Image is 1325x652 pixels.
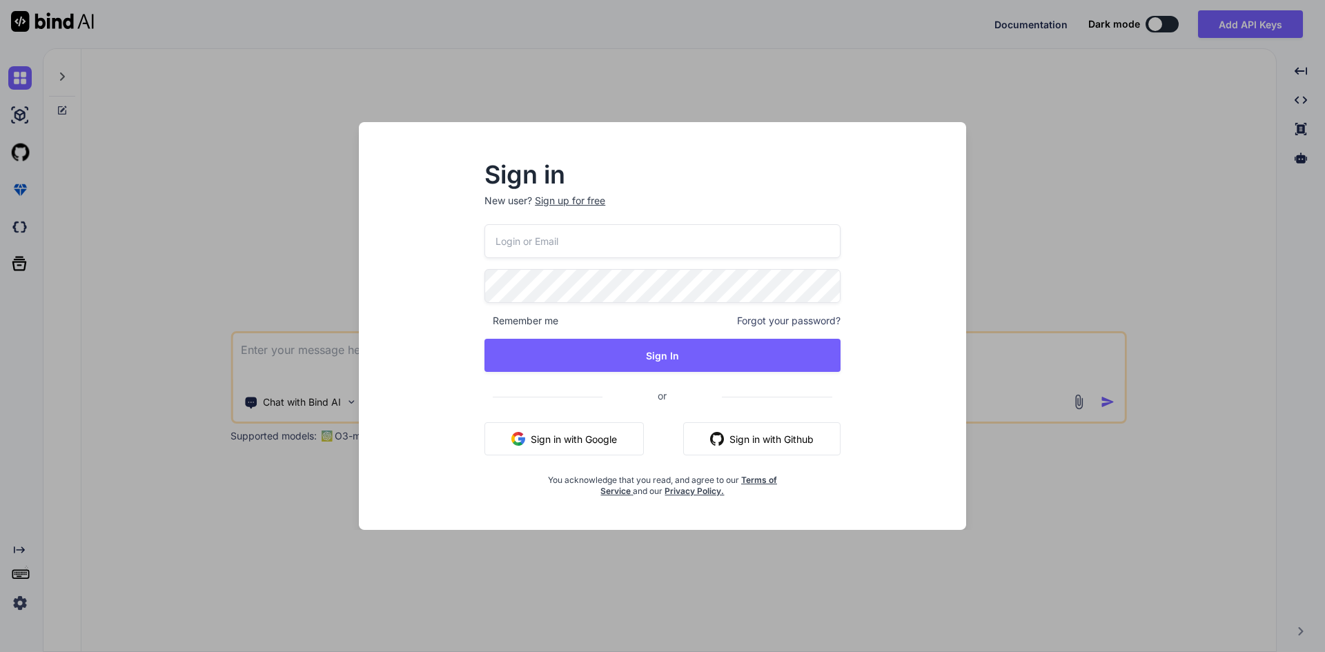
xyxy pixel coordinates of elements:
[484,164,841,186] h2: Sign in
[484,339,841,372] button: Sign In
[484,422,644,455] button: Sign in with Google
[683,422,841,455] button: Sign in with Github
[600,475,777,496] a: Terms of Service
[710,432,724,446] img: github
[484,194,841,224] p: New user?
[737,314,841,328] span: Forgot your password?
[535,194,605,208] div: Sign up for free
[602,379,722,413] span: or
[665,486,724,496] a: Privacy Policy.
[484,314,558,328] span: Remember me
[544,466,781,497] div: You acknowledge that you read, and agree to our and our
[484,224,841,258] input: Login or Email
[511,432,525,446] img: google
